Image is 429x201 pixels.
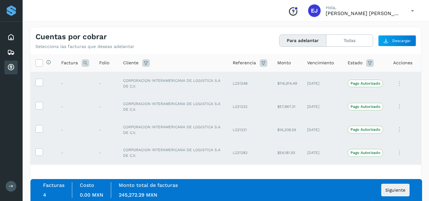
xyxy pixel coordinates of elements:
td: $16,308.56 [272,118,302,141]
label: Monto total de facturas [119,182,178,188]
td: $116,914.49 [272,72,302,95]
span: Referencia [233,60,256,66]
span: 4 [43,192,46,198]
p: Hola, [326,5,401,10]
label: Facturas [43,182,64,188]
div: Inicio [4,30,18,44]
td: CORPORACION INTERAMERICANA DE LOGISTICA S.A DE C.V. [118,72,228,95]
span: Vencimiento [307,60,334,66]
td: - [56,95,94,118]
div: Embarques [4,45,18,59]
td: CORPORACION INTERAMERICANA DE LOGISTICA S.A DE C.V. [118,95,228,118]
button: Descargar [378,35,416,46]
div: Cuentas por cobrar [4,61,18,74]
span: Siguiente [385,188,405,192]
p: Selecciona las facturas que deseas adelantar [35,44,134,49]
button: Siguiente [381,184,410,196]
span: Descargar [392,38,411,44]
td: - [56,118,94,141]
td: [DATE] [302,141,343,164]
p: Pago Autorizado [350,127,380,132]
span: 245,272.29 MXN [119,192,157,198]
span: 0.00 MXN [80,192,103,198]
span: Acciones [393,60,412,66]
td: [DATE] [302,118,343,141]
td: - [94,95,118,118]
span: Folio [99,60,109,66]
td: - [94,72,118,95]
button: Para adelantar [280,35,326,46]
p: Pago Autorizado [350,104,380,109]
td: - [94,118,118,141]
td: - [56,72,94,95]
p: Efrain Jose Vega Rodriguez [326,10,401,16]
td: CORPORACION INTERAMERICANA DE LOGISTICA S.A DE C.V. [118,118,228,141]
span: Monto [277,60,291,66]
label: Costo [80,182,94,188]
span: Estado [348,60,362,66]
span: Cliente [123,60,138,66]
td: [DATE] [302,72,343,95]
td: $57,867.31 [272,95,302,118]
td: L221222 [228,95,272,118]
td: CORPORACION INTERAMERICANA DE LOGISTICA S.A DE C.V. [118,141,228,164]
td: - [94,141,118,164]
td: L221248 [228,72,272,95]
button: Todas [326,35,373,46]
p: Pago Autorizado [350,151,380,155]
span: Factura [61,60,78,66]
td: L221221 [228,118,272,141]
td: - [56,141,94,164]
p: Pago Autorizado [350,81,380,86]
td: [DATE] [302,95,343,118]
h4: Cuentas por cobrar [35,32,107,41]
td: L221283 [228,141,272,164]
td: $54,181.93 [272,141,302,164]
